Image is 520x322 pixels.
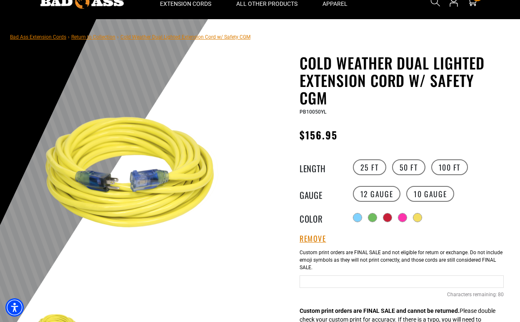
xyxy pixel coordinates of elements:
label: 12 Gauge [353,186,401,202]
a: Return to Collection [71,34,115,40]
legend: Length [300,162,341,173]
img: Yellow [35,75,235,276]
span: › [117,34,119,40]
span: PB10050YL [300,109,326,115]
label: 25 FT [353,159,386,175]
span: $156.95 [300,127,338,142]
legend: Color [300,212,341,223]
label: 100 FT [431,159,468,175]
span: Characters remaining: [447,292,497,297]
nav: breadcrumbs [10,32,250,42]
label: 10 Gauge [406,186,454,202]
span: Cold Weather Dual Lighted Extension Cord w/ Safety CGM [120,34,250,40]
a: Bad Ass Extension Cords [10,34,66,40]
span: › [68,34,70,40]
button: Remove [300,234,326,243]
legend: Gauge [300,188,341,199]
span: 80 [498,291,504,298]
div: Accessibility Menu [5,298,24,317]
label: 50 FT [392,159,425,175]
h1: Cold Weather Dual Lighted Extension Cord w/ Safety CGM [300,54,504,107]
